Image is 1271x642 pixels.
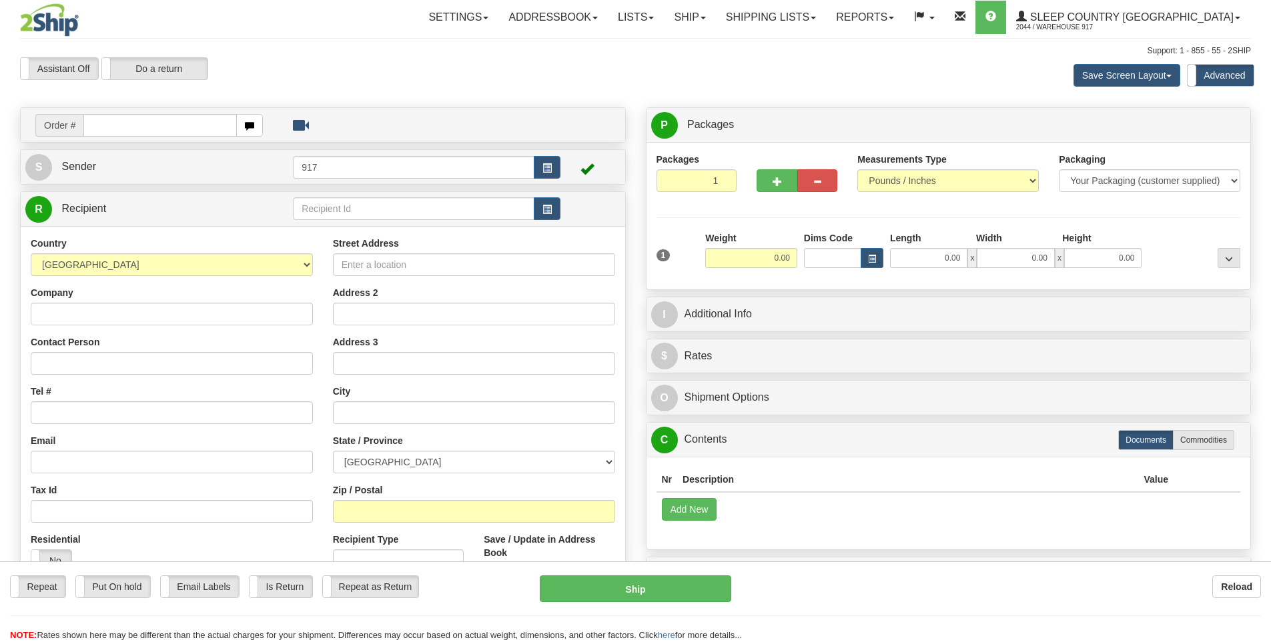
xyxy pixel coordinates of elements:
[418,1,498,34] a: Settings
[333,533,399,546] label: Recipient Type
[31,483,57,497] label: Tax Id
[293,197,534,220] input: Recipient Id
[76,576,150,597] label: Put On hold
[1240,253,1270,389] iframe: chat widget
[333,335,378,349] label: Address 3
[1062,231,1092,245] label: Height
[333,237,399,250] label: Street Address
[716,1,826,34] a: Shipping lists
[11,576,65,597] label: Repeat
[1055,248,1064,268] span: x
[250,576,312,597] label: Is Return
[657,467,678,492] th: Nr
[651,111,1246,139] a: P Packages
[826,1,904,34] a: Reports
[657,249,671,261] span: 1
[1212,575,1261,598] button: Reload
[21,58,98,79] label: Assistant Off
[25,195,264,223] a: R Recipient
[25,153,293,181] a: S Sender
[1118,430,1174,450] label: Documents
[333,434,403,447] label: State / Province
[323,576,418,597] label: Repeat as Return
[1188,65,1254,86] label: Advanced
[651,426,1246,453] a: CContents
[857,153,947,166] label: Measurements Type
[540,575,731,602] button: Ship
[608,1,664,34] a: Lists
[651,385,678,411] span: O
[1218,248,1240,268] div: ...
[25,196,52,223] span: R
[333,483,383,497] label: Zip / Postal
[20,3,79,37] img: logo2044.jpg
[31,237,67,250] label: Country
[1016,21,1116,34] span: 2044 / Warehouse 917
[1059,153,1106,166] label: Packaging
[651,301,1246,328] a: IAdditional Info
[651,343,678,369] span: $
[651,427,678,453] span: C
[1006,1,1250,34] a: Sleep Country [GEOGRAPHIC_DATA] 2044 / Warehouse 917
[61,161,96,172] span: Sender
[35,114,83,137] span: Order #
[31,385,51,398] label: Tel #
[967,248,977,268] span: x
[658,630,675,640] a: here
[651,384,1246,411] a: OShipment Options
[20,45,1251,57] div: Support: 1 - 855 - 55 - 2SHIP
[333,253,615,276] input: Enter a location
[651,301,678,328] span: I
[1173,430,1234,450] label: Commodities
[10,630,37,640] span: NOTE:
[651,561,1246,588] a: RReturn Shipment
[662,498,717,521] button: Add New
[687,119,734,130] span: Packages
[664,1,715,34] a: Ship
[651,343,1246,370] a: $Rates
[31,286,73,299] label: Company
[705,231,736,245] label: Weight
[102,58,207,79] label: Do a return
[976,231,1002,245] label: Width
[333,286,378,299] label: Address 2
[161,576,239,597] label: Email Labels
[61,203,106,214] span: Recipient
[1221,581,1252,592] b: Reload
[498,1,608,34] a: Addressbook
[333,385,350,398] label: City
[293,156,534,179] input: Sender Id
[1027,11,1234,23] span: Sleep Country [GEOGRAPHIC_DATA]
[31,533,81,546] label: Residential
[677,467,1138,492] th: Description
[1074,64,1180,87] button: Save Screen Layout
[31,335,99,349] label: Contact Person
[25,154,52,181] span: S
[657,153,700,166] label: Packages
[31,550,71,571] label: No
[804,231,853,245] label: Dims Code
[484,533,614,559] label: Save / Update in Address Book
[651,112,678,139] span: P
[890,231,921,245] label: Length
[31,434,55,447] label: Email
[1138,467,1174,492] th: Value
